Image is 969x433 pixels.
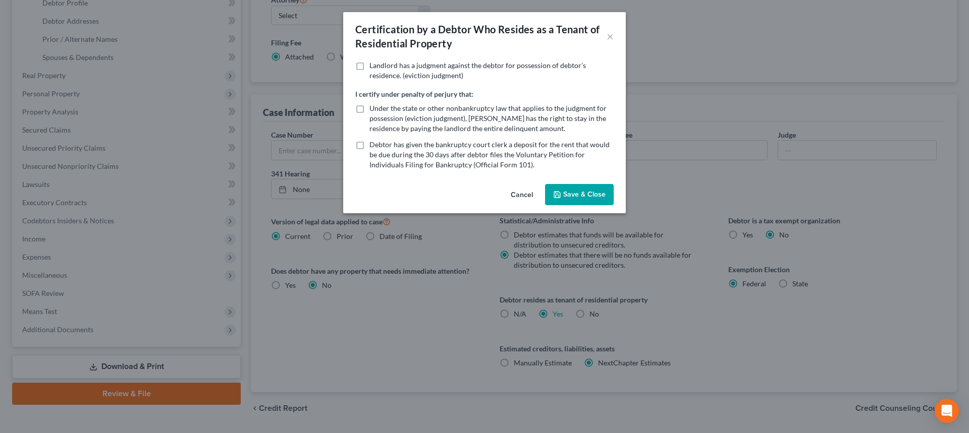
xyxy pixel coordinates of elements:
button: Save & Close [545,184,614,205]
span: Landlord has a judgment against the debtor for possession of debtor’s residence. (eviction judgment) [369,61,586,80]
span: Debtor has given the bankruptcy court clerk a deposit for the rent that would be due during the 3... [369,140,610,169]
label: I certify under penalty of perjury that: [355,89,473,99]
div: Open Intercom Messenger [935,399,959,423]
div: Certification by a Debtor Who Resides as a Tenant of Residential Property [355,22,607,50]
button: × [607,30,614,42]
button: Cancel [503,185,541,205]
span: Under the state or other nonbankruptcy law that applies to the judgment for possession (eviction ... [369,104,607,133]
